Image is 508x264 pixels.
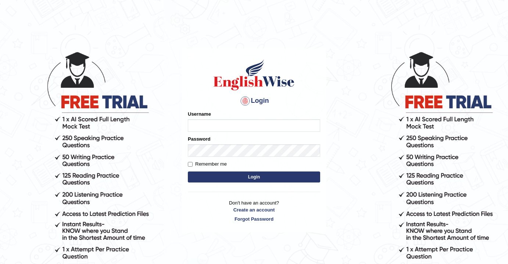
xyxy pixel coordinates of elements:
[188,135,210,142] label: Password
[212,58,296,91] img: Logo of English Wise sign in for intelligent practice with AI
[188,199,320,222] p: Don't have an account?
[188,171,320,182] button: Login
[188,216,320,223] a: Forgot Password
[188,95,320,107] h4: Login
[188,160,227,168] label: Remember me
[188,206,320,213] a: Create an account
[188,111,211,117] label: Username
[188,162,193,167] input: Remember me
